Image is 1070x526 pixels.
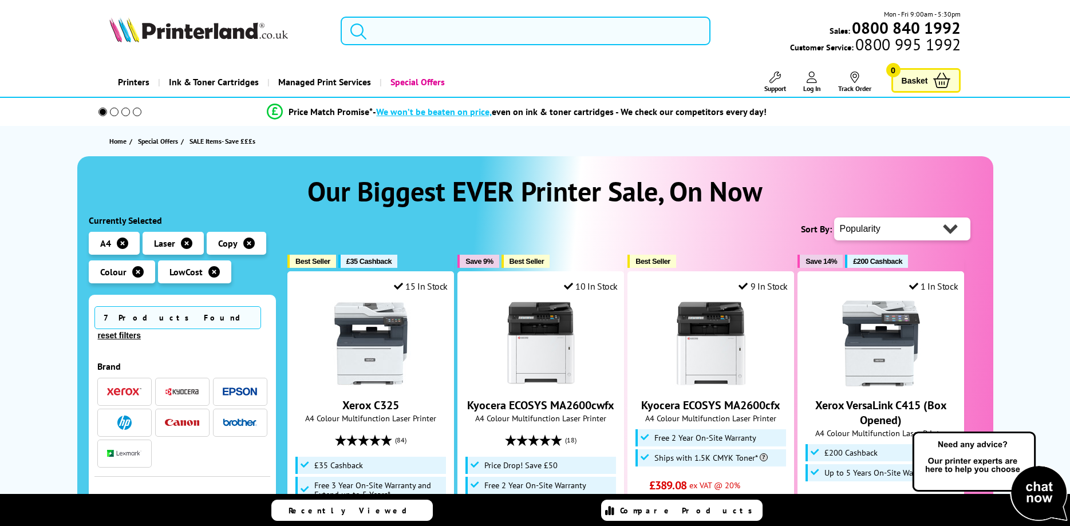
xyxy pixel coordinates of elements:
[803,84,821,93] span: Log In
[314,481,444,499] span: Free 3 Year On-Site Warranty and Extend up to 5 Years*
[498,300,584,386] img: Kyocera ECOSYS MA2600cwfx
[620,505,759,516] span: Compare Products
[910,430,1070,524] img: Open Live Chat window
[107,387,141,396] img: Xerox
[838,72,871,93] a: Track Order
[806,257,837,266] span: Save 14%
[654,433,756,442] span: Free 2 Year On-Site Warranty
[484,481,586,490] span: Free 2 Year On-Site Warranty
[819,493,856,508] span: £593.59
[165,419,199,426] img: Canon
[634,413,788,424] span: A4 Colour Multifunction Laser Printer
[138,135,178,147] span: Special Offers
[289,106,373,117] span: Price Match Promise*
[824,468,937,477] span: Up to 5 Years On-Site Warranty*
[649,493,686,508] span: £466.90
[902,73,928,88] span: Basket
[790,39,961,53] span: Customer Service:
[668,377,754,389] a: Kyocera ECOSYS MA2600cfx
[138,135,181,147] a: Special Offers
[565,429,577,451] span: (18)
[294,413,448,424] span: A4 Colour Multifunction Laser Printer
[223,418,257,426] img: Brother
[218,238,238,249] span: Copy
[635,257,670,266] span: Best Seller
[89,173,982,209] h1: Our Biggest EVER Printer Sale, On Now
[394,280,448,292] div: 15 In Stock
[154,238,175,249] span: Laser
[342,398,399,413] a: Xerox C325
[109,17,288,42] img: Printerland Logo
[797,255,843,268] button: Save 14%
[627,255,676,268] button: Best Seller
[380,68,453,97] a: Special Offers
[100,238,111,249] span: A4
[764,72,786,93] a: Support
[100,266,127,278] span: Colour
[601,500,763,521] a: Compare Products
[852,17,961,38] b: 0800 840 1992
[502,255,550,268] button: Best Seller
[838,377,924,389] a: Xerox VersaLink C415 (Box Opened)
[845,255,908,268] button: £200 Cashback
[158,68,267,97] a: Ink & Toner Cartridges
[189,137,255,145] span: SALE Items- Save £££s
[328,300,414,386] img: Xerox C325
[886,63,901,77] span: 0
[824,448,878,457] span: £200 Cashback
[169,68,259,97] span: Ink & Toner Cartridges
[641,398,780,413] a: Kyocera ECOSYS MA2600cfx
[346,257,392,266] span: £35 Cashback
[104,415,145,430] button: HP
[484,461,558,470] span: Price Drop! Save £50
[109,68,158,97] a: Printers
[830,25,850,36] span: Sales:
[498,377,584,389] a: Kyocera ECOSYS MA2600cwfx
[161,384,203,400] button: Kyocera
[289,505,418,516] span: Recently Viewed
[564,280,618,292] div: 10 In Stock
[376,106,492,117] span: We won’t be beaten on price,
[654,453,768,462] span: Ships with 1.5K CMYK Toner*
[373,106,767,117] div: - even on ink & toner cartridges - We check our competitors every day!
[328,377,414,389] a: Xerox C325
[104,446,145,461] button: Lexmark
[764,84,786,93] span: Support
[117,416,132,430] img: HP
[465,257,493,266] span: Save 9%
[267,68,380,97] a: Managed Print Services
[853,257,902,266] span: £200 Cashback
[94,330,144,341] button: reset filters
[97,361,268,372] div: Brand
[803,72,821,93] a: Log In
[109,135,129,147] a: Home
[689,480,740,491] span: ex VAT @ 20%
[271,500,433,521] a: Recently Viewed
[107,450,141,457] img: Lexmark
[161,415,203,430] button: Canon
[223,387,257,396] img: Epson
[219,415,260,430] button: Brother
[909,280,958,292] div: 1 In Stock
[649,478,686,493] span: £389.08
[295,257,330,266] span: Best Seller
[739,280,788,292] div: 9 In Stock
[104,384,145,400] button: Xerox
[169,266,203,278] span: LowCost
[464,413,618,424] span: A4 Colour Multifunction Laser Printer
[467,398,614,413] a: Kyocera ECOSYS MA2600cwfx
[109,17,326,45] a: Printerland Logo
[815,398,947,428] a: Xerox VersaLink C415 (Box Opened)
[668,300,754,386] img: Kyocera ECOSYS MA2600cfx
[219,384,260,400] button: Epson
[83,102,951,122] li: modal_Promise
[850,22,961,33] a: 0800 840 1992
[891,68,961,93] a: Basket 0
[89,215,277,226] div: Currently Selected
[457,255,499,268] button: Save 9%
[338,255,397,268] button: £35 Cashback
[804,428,958,438] span: A4 Colour Multifunction Laser Printer
[97,491,268,503] div: Category
[884,9,961,19] span: Mon - Fri 9:00am - 5:30pm
[801,223,832,235] span: Sort By:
